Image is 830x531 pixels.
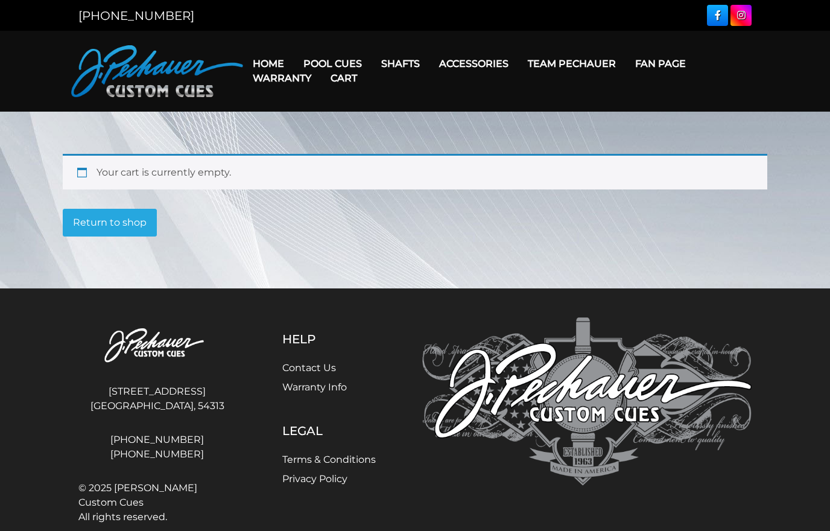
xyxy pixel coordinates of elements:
a: Accessories [429,48,518,79]
div: Your cart is currently empty. [63,154,767,189]
a: Warranty [243,63,321,94]
a: Home [243,48,294,79]
a: Terms & Conditions [282,454,376,465]
span: © 2025 [PERSON_NAME] Custom Cues All rights reserved. [78,481,236,524]
a: Return to shop [63,209,157,237]
a: [PHONE_NUMBER] [78,447,236,462]
a: Fan Page [626,48,695,79]
a: Shafts [372,48,429,79]
a: [PHONE_NUMBER] [78,8,194,23]
a: Cart [321,63,367,94]
h5: Help [282,332,376,346]
img: Pechauer Custom Cues [422,317,752,486]
a: Team Pechauer [518,48,626,79]
a: Privacy Policy [282,473,347,485]
img: Pechauer Custom Cues [78,317,236,375]
address: [STREET_ADDRESS] [GEOGRAPHIC_DATA], 54313 [78,380,236,418]
a: Warranty Info [282,381,347,393]
a: [PHONE_NUMBER] [78,433,236,447]
h5: Legal [282,424,376,438]
img: Pechauer Custom Cues [71,45,243,97]
a: Contact Us [282,362,336,374]
a: Pool Cues [294,48,372,79]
